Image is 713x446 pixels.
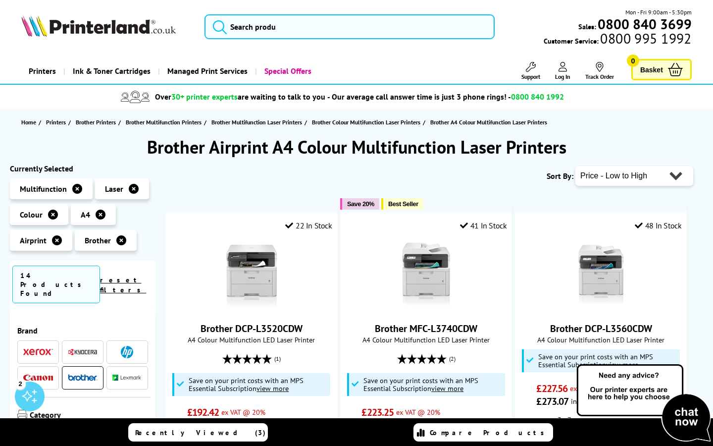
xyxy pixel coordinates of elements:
span: £223.25 [361,406,394,419]
span: Brother A4 Colour Multifunction Laser Printers [430,118,547,126]
span: inc VAT [571,396,593,406]
img: Kyocera [68,348,98,356]
span: 0800 995 1992 [599,34,691,43]
span: Customer Service: [544,34,691,46]
img: Brother DCP-L3560CDW [564,238,638,312]
a: Printers [46,117,68,127]
a: Printerland Logo [21,15,192,39]
span: 0800 840 1992 [511,92,564,102]
button: Save 20% [340,198,379,210]
span: Category [30,410,148,422]
u: view more [606,360,638,369]
a: Brother [68,372,98,384]
button: Best Seller [381,198,423,210]
span: (1) [274,349,281,368]
a: Brother Multifunction Laser Printers [211,117,305,127]
span: Best Seller [388,200,418,208]
span: Recently Viewed (3) [135,428,266,437]
span: Basket [640,63,663,76]
input: Search produ [204,14,494,39]
a: Brother MFC-L3740CDW [375,322,477,335]
a: Support [521,62,540,80]
span: Compare Products [430,428,550,437]
span: Save on your print costs with an MPS Essential Subscription [538,352,653,369]
span: A4 Colour Multifunction LED Laser Printer [346,335,507,344]
span: Brother [85,235,111,245]
span: Support [521,73,540,80]
a: HP [112,346,142,358]
a: Recently Viewed (3) [128,423,268,442]
u: view more [431,384,463,393]
a: Home [21,117,39,127]
span: Save on your print costs with an MPS Essential Subscription [363,376,478,393]
h1: Brother Airprint A4 Colour Multifunction Laser Printers [10,135,703,159]
a: Brother DCP-L3560CDW [550,322,652,335]
span: A4 Colour Multifunction LED Laser Printer [171,335,332,344]
span: ex VAT @ 20% [570,384,614,393]
span: Airprint [20,235,47,245]
img: Lexmark [112,375,142,381]
a: Lexmark [112,372,142,384]
a: reset filters [100,276,146,294]
span: £273.07 [536,395,568,408]
span: Brother Multifunction Printers [126,117,202,127]
a: 0800 840 3699 [596,19,692,29]
img: Brother MFC-L3740CDW [389,238,463,312]
span: 30+ printer experts [171,92,238,102]
span: £192.42 [187,406,219,419]
img: Open Live Chat window [574,363,713,444]
img: HP [121,346,133,358]
span: Ink & Toner Cartridges [73,58,151,84]
span: Mon - Fri 9:00am - 5:30pm [625,7,692,17]
b: 0800 840 3699 [598,15,692,33]
a: Canon [23,372,53,384]
span: Log In [555,73,570,80]
a: Brother DCP-L3520CDW [214,304,289,314]
span: (2) [449,349,456,368]
span: Colour [20,210,43,220]
span: Printers [46,117,66,127]
div: 22 In Stock [285,221,332,230]
a: Kyocera [68,346,98,358]
img: Brother [68,374,98,381]
a: Compare Products [413,423,553,442]
span: Brother Multifunction Laser Printers [211,117,302,127]
div: 48 In Stock [635,221,681,230]
span: ex VAT @ 20% [396,407,440,417]
a: Brother MFC-L3740CDW [389,304,463,314]
a: Managed Print Services [158,58,255,84]
span: Save on your print costs with an MPS Essential Subscription [189,376,304,393]
span: Multifunction [20,184,67,194]
u: view more [256,384,289,393]
img: Brother DCP-L3520CDW [214,238,289,312]
span: A4 [81,210,90,220]
span: Sort By: [547,171,573,181]
span: £227.56 [536,382,567,395]
a: Ink & Toner Cartridges [63,58,158,84]
a: Special Offers [255,58,319,84]
div: 41 In Stock [460,221,507,230]
span: A4 Colour Multifunction LED Laser Printer [520,335,682,344]
img: Category [17,410,27,420]
a: Brother DCP-L3560CDW [564,304,638,314]
a: Brother DCP-L3520CDW [201,322,303,335]
a: Xerox [23,346,53,358]
span: 14 Products Found [12,266,100,303]
span: Over are waiting to talk to you [155,92,325,102]
a: Printers [21,58,63,84]
a: Basket 0 [631,59,692,80]
img: Canon [23,375,53,381]
span: - Our average call answer time is just 3 phone rings! - [327,92,564,102]
a: Brother Colour Multifunction Laser Printers [312,117,423,127]
img: Xerox [23,348,53,355]
span: Brother Colour Multifunction Laser Printers [312,117,420,127]
a: Brother Printers [76,117,118,127]
a: Brother Multifunction Printers [126,117,204,127]
a: Track Order [585,62,614,80]
span: Brother Printers [76,117,116,127]
span: 0 [627,55,639,67]
img: Printerland Logo [21,15,176,37]
div: Currently Selected [10,164,155,173]
span: Sales: [578,22,596,31]
a: Log In [555,62,570,80]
